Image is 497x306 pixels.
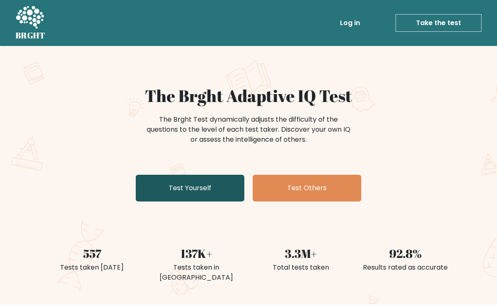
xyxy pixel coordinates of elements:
div: 137K+ [149,245,243,263]
div: 3.3M+ [254,245,348,263]
div: Tests taken [DATE] [45,263,139,273]
div: Total tests taken [254,263,348,273]
a: BRGHT [15,3,46,43]
a: Test Others [253,175,361,201]
h1: The Brght Adaptive IQ Test [45,86,452,106]
h5: BRGHT [15,31,46,41]
div: Tests taken in [GEOGRAPHIC_DATA] [149,263,243,283]
div: Results rated as accurate [358,263,452,273]
div: The Brght Test dynamically adjusts the difficulty of the questions to the level of each test take... [144,115,353,145]
a: Take the test [396,14,482,32]
a: Test Yourself [136,175,244,201]
a: Log in [337,15,363,31]
div: 92.8% [358,245,452,263]
div: 557 [45,245,139,263]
